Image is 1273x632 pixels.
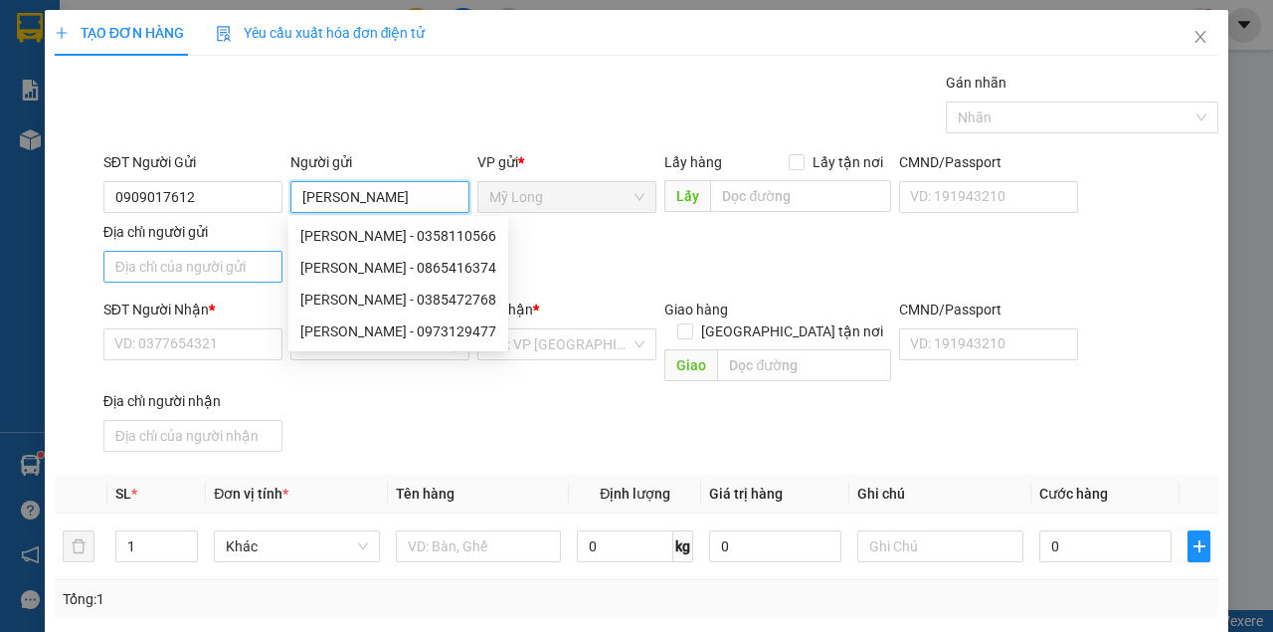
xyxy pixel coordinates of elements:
[63,588,493,610] div: Tổng: 1
[17,65,219,93] div: 0768903908
[55,25,184,41] span: TẠO ĐƠN HÀNG
[103,221,282,243] div: Địa chỉ người gửi
[664,154,722,170] span: Lấy hàng
[288,252,508,284] div: NGUYỄN THỊ HÀ - 0865416374
[717,349,890,381] input: Dọc đường
[103,251,282,283] input: Địa chỉ của người gửi
[849,475,1031,514] th: Ghi chú
[664,180,710,212] span: Lấy
[17,93,219,140] div: ẤP 1 [GEOGRAPHIC_DATA]
[233,17,280,38] span: Nhận:
[489,182,644,212] span: Mỹ Long
[300,225,496,247] div: [PERSON_NAME] - 0358110566
[288,220,508,252] div: NGUYỄN THỊ HÀ - 0358110566
[216,26,232,42] img: icon
[290,151,469,173] div: Người gửi
[17,17,219,41] div: Mỹ Long
[664,302,728,317] span: Giao hàng
[709,486,783,502] span: Giá trị hàng
[693,320,891,342] span: [GEOGRAPHIC_DATA] tận nơi
[103,299,282,320] div: SĐT Người Nhận
[857,530,1023,562] input: Ghi Chú
[17,19,48,40] span: Gửi:
[288,284,508,316] div: NGUYỄN THỊ HÀ - 0385472768
[300,320,496,342] div: [PERSON_NAME] - 0973129477
[103,390,282,412] div: Địa chỉ người nhận
[710,180,890,212] input: Dọc đường
[288,316,508,347] div: NGUYỄN THỊ HÀ - 0973129477
[664,349,717,381] span: Giao
[216,25,426,41] span: Yêu cầu xuất hóa đơn điện tử
[673,530,693,562] span: kg
[17,41,219,65] div: [PERSON_NAME]
[1173,10,1228,66] button: Close
[709,530,841,562] input: 0
[300,257,496,279] div: [PERSON_NAME] - 0865416374
[233,62,435,86] div: [PERSON_NAME]
[600,486,670,502] span: Định lượng
[396,486,455,502] span: Tên hàng
[233,17,435,62] div: [GEOGRAPHIC_DATA]
[396,530,562,562] input: VD: Bàn, Ghế
[899,151,1078,173] div: CMND/Passport
[1187,530,1210,562] button: plus
[899,299,1078,320] div: CMND/Passport
[103,151,282,173] div: SĐT Người Gửi
[214,486,288,502] span: Đơn vị tính
[805,151,891,173] span: Lấy tận nơi
[946,75,1006,91] label: Gán nhãn
[103,420,282,452] input: Địa chỉ của người nhận
[233,86,435,113] div: 0906142110
[1192,29,1208,45] span: close
[1188,538,1209,554] span: plus
[477,151,656,173] div: VP gửi
[55,26,69,40] span: plus
[115,486,131,502] span: SL
[226,531,368,561] span: Khác
[300,289,496,311] div: [PERSON_NAME] - 0385472768
[63,530,94,562] button: delete
[1039,486,1108,502] span: Cước hàng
